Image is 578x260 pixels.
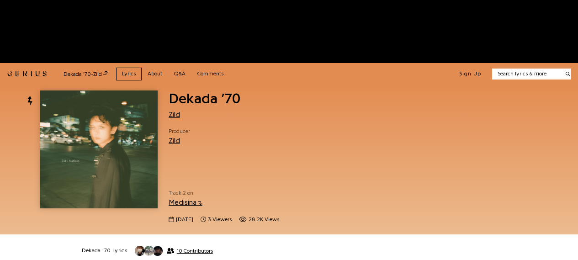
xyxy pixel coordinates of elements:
[40,90,158,208] img: Cover art for Dekada ’70 by Zild
[169,199,202,206] a: Medisina
[492,70,560,78] input: Search lyrics & more
[169,91,240,106] span: Dekada ’70
[116,68,142,80] a: Lyrics
[168,68,191,80] a: Q&A
[239,216,279,223] span: 28,238 views
[459,70,481,78] button: Sign Up
[176,216,193,223] span: [DATE]
[201,216,232,223] span: 3 viewers
[142,68,168,80] a: About
[169,137,180,144] a: Zild
[169,189,345,197] span: Track 2 on
[249,216,279,223] span: 28.2K views
[169,127,190,135] span: Producer
[208,216,232,223] span: 3 viewers
[191,68,229,80] a: Comments
[169,111,180,118] a: Zild
[64,69,108,78] div: Dekada ’70 - Zild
